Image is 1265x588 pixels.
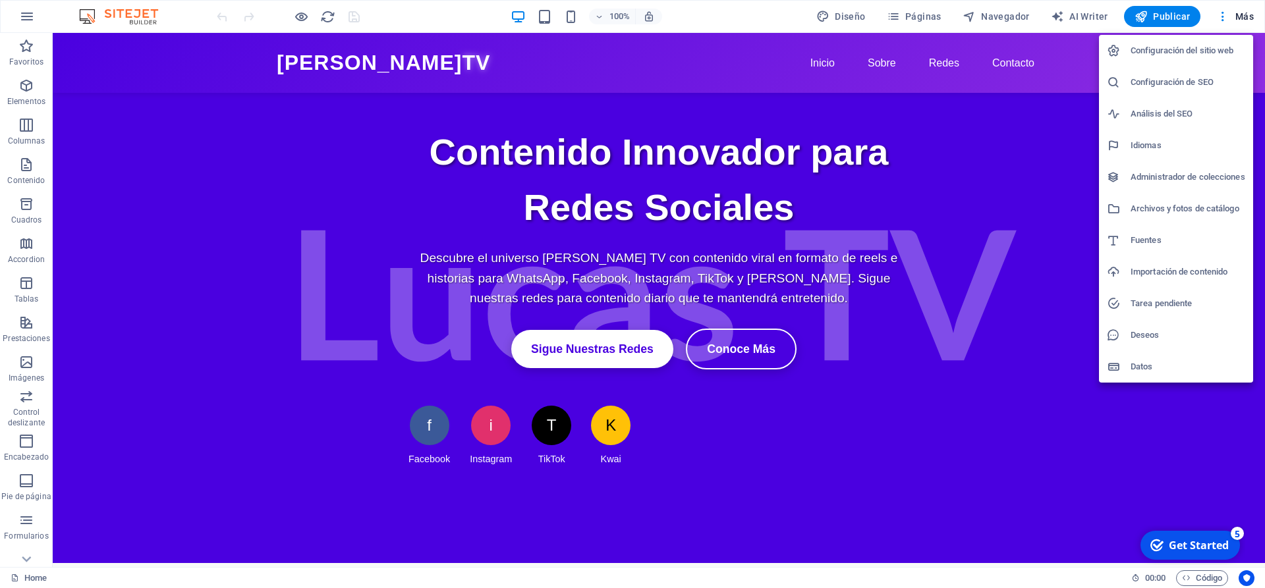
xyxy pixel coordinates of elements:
[1131,169,1245,185] h6: Administrador de colecciones
[98,1,111,14] div: 5
[1131,296,1245,311] h6: Tarea pendiente
[1131,264,1245,280] h6: Importación de contenido
[1131,43,1245,59] h6: Configuración del sitio web
[1131,74,1245,90] h6: Configuración de SEO
[36,13,96,27] div: Get Started
[7,5,107,34] div: Get Started 5 items remaining, 0% complete
[1131,359,1245,375] h6: Datos
[1131,201,1245,217] h6: Archivos y fotos de catálogo
[1131,138,1245,153] h6: Idiomas
[1131,232,1245,248] h6: Fuentes
[1131,106,1245,122] h6: Análisis del SEO
[1131,327,1245,343] h6: Deseos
